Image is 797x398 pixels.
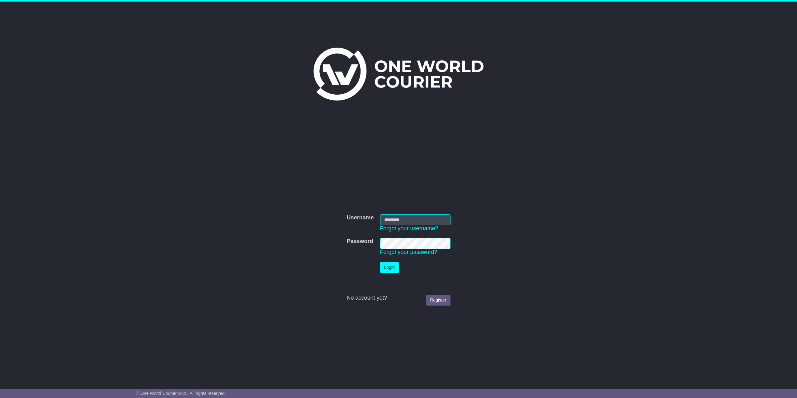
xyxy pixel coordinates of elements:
[380,262,399,273] button: Login
[380,225,438,232] a: Forgot your username?
[347,214,374,221] label: Username
[347,238,373,245] label: Password
[347,295,450,302] div: No account yet?
[314,48,483,101] img: One World
[380,249,437,255] a: Forgot your password?
[426,295,450,306] a: Register
[136,391,226,396] span: © One World Courier 2025. All rights reserved.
